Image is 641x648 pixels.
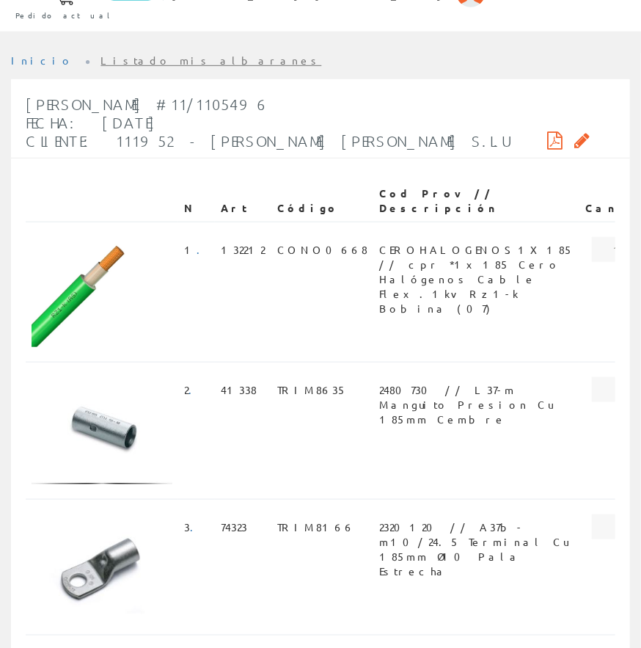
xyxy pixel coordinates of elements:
[190,520,202,534] a: .
[379,514,574,539] span: 2320120 // A37b-m10/24.5 Terminal Cu 185mm Ø10 Pala Estrecha
[277,377,347,402] span: TRIM8635
[379,237,574,262] span: CEROHALOGENOS1X185 // cpr *1x185 Cero Halógenos Cable Flex.1kv Rz1-k Bobina (07)
[373,181,579,222] th: Cod Prov // Descripción
[15,8,115,23] span: Pedido actual
[221,237,265,262] span: 132212
[592,514,636,539] span: 4,00
[184,377,201,402] span: 2
[221,377,257,402] span: 41338
[188,383,201,396] a: .
[215,181,271,222] th: Art
[221,514,247,539] span: 74323
[32,377,172,484] img: Foto artículo (192x145.73493975904)
[271,181,373,222] th: Código
[11,54,73,67] a: Inicio
[574,135,590,145] i: Solicitar por email copia firmada
[277,237,367,262] span: CONO0668
[379,377,574,402] span: 2480730 // L37-m Manguito Presion Cu 185mm Cembre
[178,181,215,222] th: N
[32,514,172,620] img: Foto artículo (192x144)
[101,54,322,67] a: Listado mis albaranes
[184,514,202,539] span: 3
[592,237,636,262] span: 12,00
[592,377,636,402] span: 4,00
[32,237,131,347] img: Foto artículo (136.36363636364x150)
[184,237,209,262] span: 1
[197,243,209,256] a: .
[26,95,512,150] span: [PERSON_NAME] #11/1105496 Fecha: [DATE] Cliente: 111952 - [PERSON_NAME] [PERSON_NAME] S.L.U
[547,135,563,145] i: Descargar PDF
[277,514,355,539] span: TRIM8166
